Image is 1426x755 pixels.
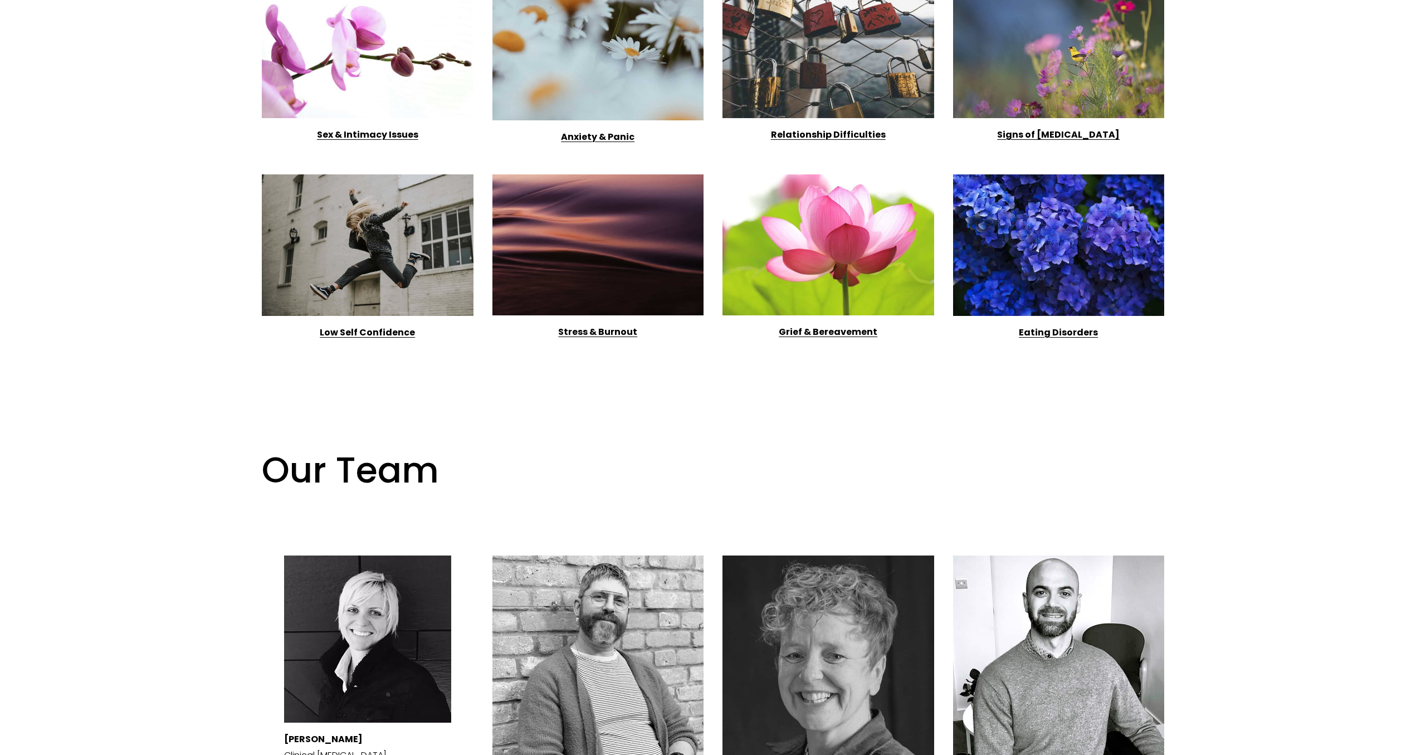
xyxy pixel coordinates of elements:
a: Low Self Confidence [320,326,415,339]
p: [PERSON_NAME] [284,732,451,748]
a: Anxiety & Panic [561,130,634,143]
a: Signs of [MEDICAL_DATA] [997,128,1120,141]
h1: Our Team [262,405,1164,537]
a: Relationship Difficulties [771,128,886,141]
a: Sex & Intimacy Issues [317,128,418,141]
a: Grief & Bereavement [779,325,877,338]
a: Eating Disorders [1019,326,1098,339]
a: Stress & Burnout [558,325,637,338]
